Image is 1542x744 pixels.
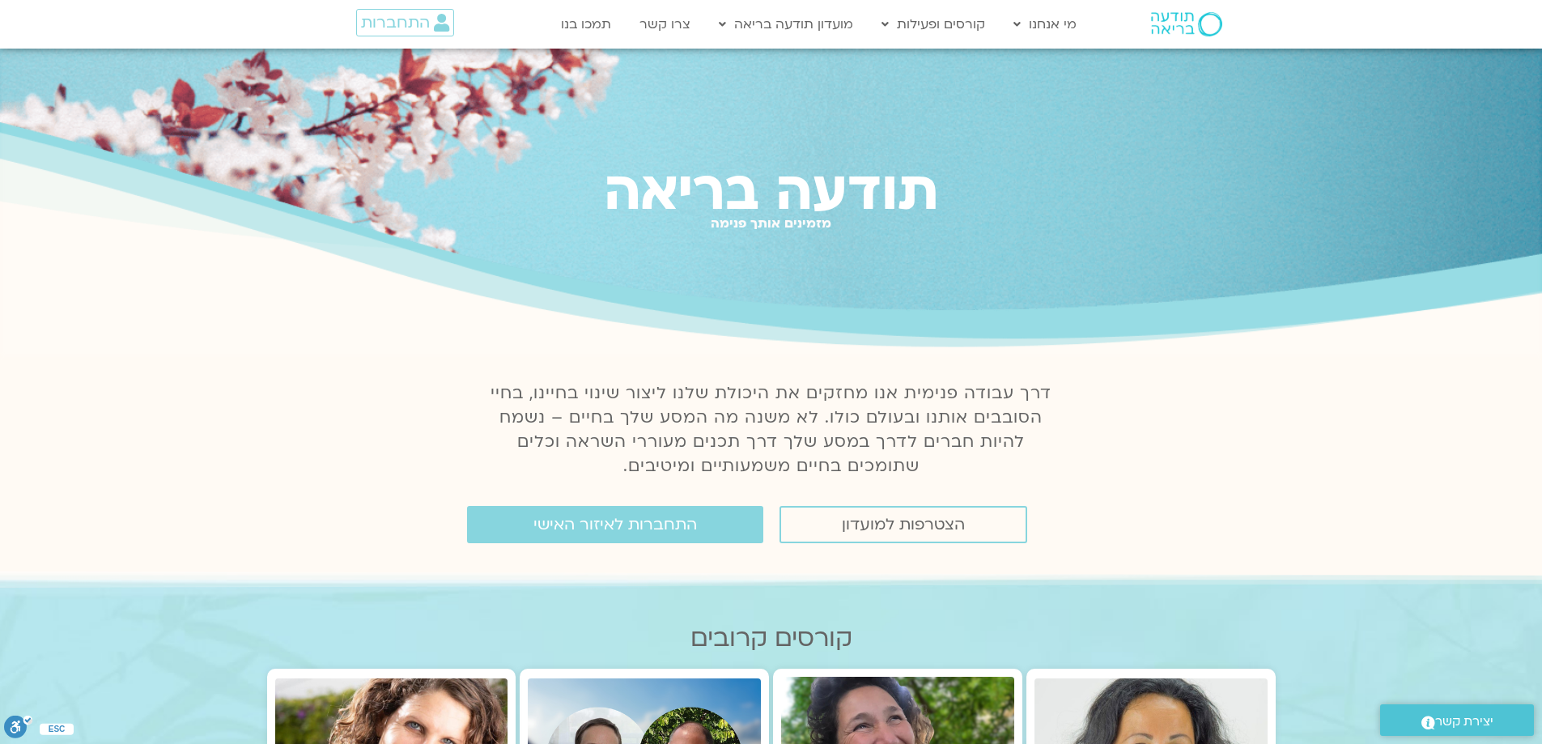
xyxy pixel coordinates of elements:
[553,9,619,40] a: תמכו בנו
[1151,12,1222,36] img: תודעה בריאה
[361,14,430,32] span: התחברות
[779,506,1027,543] a: הצטרפות למועדון
[356,9,454,36] a: התחברות
[267,624,1276,653] h2: קורסים קרובים
[842,516,965,534] span: הצטרפות למועדון
[873,9,993,40] a: קורסים ופעילות
[1435,711,1493,733] span: יצירת קשר
[631,9,699,40] a: צרו קשר
[467,506,763,543] a: התחברות לאיזור האישי
[533,516,697,534] span: התחברות לאיזור האישי
[1380,704,1534,736] a: יצירת קשר
[482,381,1061,478] p: דרך עבודה פנימית אנו מחזקים את היכולת שלנו ליצור שינוי בחיינו, בחיי הסובבים אותנו ובעולם כולו. לא...
[711,9,861,40] a: מועדון תודעה בריאה
[1005,9,1085,40] a: מי אנחנו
